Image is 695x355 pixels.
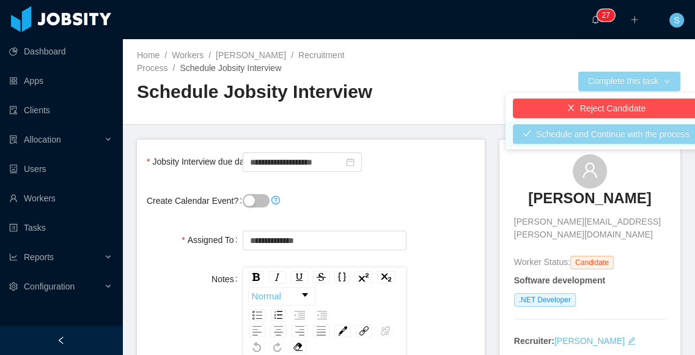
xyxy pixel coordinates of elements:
[9,215,112,240] a: icon: profileTasks
[287,341,309,353] div: rdw-remove-control
[9,39,112,64] a: icon: pie-chartDashboard
[137,50,160,60] a: Home
[147,157,260,166] label: Jobsity Interview due date
[601,9,606,21] p: 2
[249,325,265,337] div: Left
[246,271,397,283] div: rdw-inline-control
[9,135,18,144] i: icon: solution
[173,63,175,73] span: /
[674,13,679,28] span: S
[554,336,625,346] a: [PERSON_NAME]
[9,186,112,211] a: icon: userWorkers
[291,271,308,283] div: Underline
[208,50,211,60] span: /
[591,15,600,24] i: icon: bell
[147,196,247,206] label: Create Calendar Event?
[243,194,270,207] button: Create Calendar Event?
[24,252,54,262] span: Reports
[137,80,409,105] h2: Schedule Jobsity Interview
[606,9,610,21] p: 7
[246,325,332,337] div: rdw-textalign-control
[271,309,286,321] div: Ordered
[246,309,333,321] div: rdw-list-control
[271,196,280,204] i: icon: question-circle
[377,325,394,337] div: Unlink
[528,189,651,208] h3: [PERSON_NAME]
[9,98,112,122] a: icon: auditClients
[514,257,570,267] span: Worker Status:
[248,287,315,305] div: rdw-dropdown
[528,189,651,215] a: [PERSON_NAME]
[269,271,286,283] div: Italic
[9,69,112,93] a: icon: appstoreApps
[313,271,329,283] div: Strikethrough
[172,50,204,60] a: Workers
[291,50,293,60] span: /
[249,309,266,321] div: Unordered
[249,288,315,305] a: Block Type
[249,341,265,353] div: Undo
[514,293,576,307] span: .NET Developer
[292,325,308,337] div: Right
[355,271,372,283] div: Superscript
[270,325,287,337] div: Center
[24,282,75,291] span: Configuration
[597,9,614,21] sup: 27
[356,325,372,337] div: Link
[216,50,286,60] a: [PERSON_NAME]
[570,256,614,269] span: Candidate
[252,284,281,308] span: Normal
[578,72,680,91] button: Complete this taskicon: down
[377,271,395,283] div: Subscript
[24,135,61,144] span: Allocation
[211,274,242,284] label: Notes
[514,275,605,285] strong: Software development
[332,325,353,337] div: rdw-color-picker
[137,50,345,73] a: Recruitment Process
[182,235,242,245] label: Assigned To
[180,63,281,73] span: Schedule Jobsity Interview
[9,157,112,181] a: icon: robotUsers
[346,158,355,166] i: icon: calendar
[290,341,306,353] div: Remove
[9,282,18,291] i: icon: setting
[249,271,264,283] div: Bold
[514,336,554,346] strong: Recruiter:
[581,162,598,179] i: icon: user
[514,215,666,241] span: [PERSON_NAME][EMAIL_ADDRESS][PERSON_NAME][DOMAIN_NAME]
[246,341,287,353] div: rdw-history-control
[630,15,639,24] i: icon: plus
[246,287,317,305] div: rdw-block-control
[334,271,350,283] div: Monospace
[164,50,167,60] span: /
[627,337,636,345] i: icon: edit
[291,309,309,321] div: Indent
[313,325,329,337] div: Justify
[314,309,331,321] div: Outdent
[9,253,18,261] i: icon: line-chart
[353,325,396,337] div: rdw-link-control
[270,341,285,353] div: Redo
